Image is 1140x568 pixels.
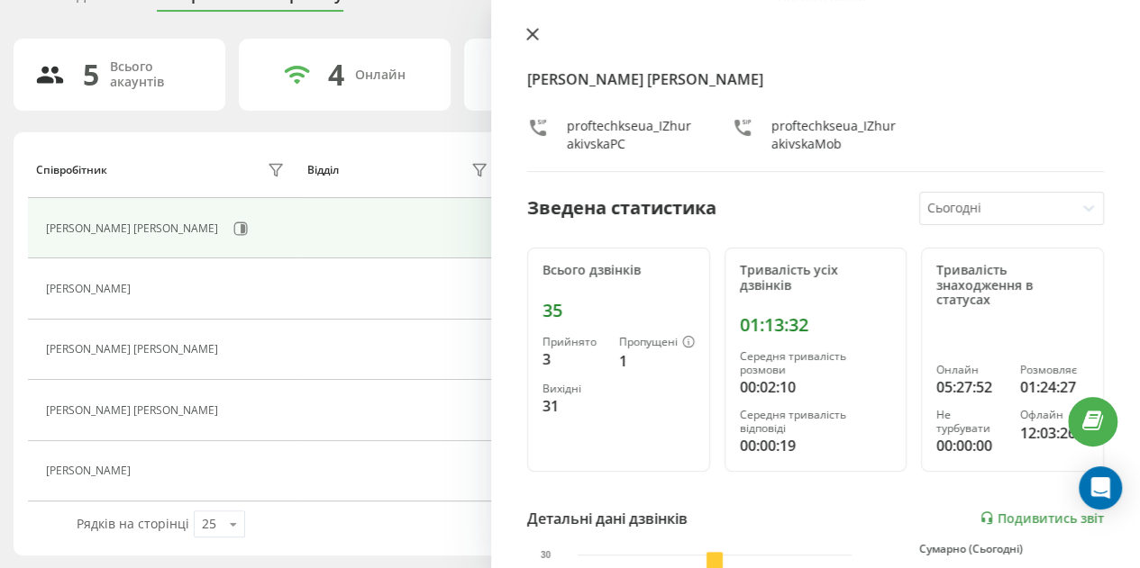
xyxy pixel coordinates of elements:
[543,383,605,395] div: Вихідні
[936,263,1089,308] div: Тривалість знаходження в статусах
[543,263,695,278] div: Всього дзвінків
[919,543,1104,555] div: Сумарно (Сьогодні)
[619,336,695,350] div: Пропущені
[543,300,695,321] div: 35
[936,376,1005,398] div: 05:27:52
[46,283,135,295] div: [PERSON_NAME]
[936,409,1005,435] div: Не турбувати
[36,164,107,176] div: Співробітник
[1079,466,1122,509] div: Open Intercom Messenger
[740,435,892,456] div: 00:00:19
[46,343,223,356] div: [PERSON_NAME] [PERSON_NAME]
[527,508,688,529] div: Детальні дані дзвінків
[936,435,1005,456] div: 00:00:00
[740,409,892,435] div: Середня тривалість відповіді
[740,350,892,376] div: Середня тривалість розмови
[77,515,189,532] span: Рядків на сторінці
[46,404,223,417] div: [PERSON_NAME] [PERSON_NAME]
[740,314,892,336] div: 01:13:32
[740,263,892,293] div: Тривалість усіх дзвінків
[46,222,223,235] div: [PERSON_NAME] [PERSON_NAME]
[46,464,135,477] div: [PERSON_NAME]
[527,68,1104,90] h4: [PERSON_NAME] [PERSON_NAME]
[527,194,716,221] div: Зведена статистика
[771,117,900,153] div: proftechkseua_IZhurakivskaMob
[936,364,1005,376] div: Онлайн
[1020,364,1089,376] div: Розмовляє
[543,395,605,417] div: 31
[740,376,892,398] div: 00:02:10
[355,68,406,83] div: Онлайн
[307,164,339,176] div: Відділ
[328,58,344,92] div: 4
[543,336,605,348] div: Прийнято
[619,350,695,372] div: 1
[202,515,216,533] div: 25
[543,348,605,370] div: 3
[110,59,204,90] div: Всього акаунтів
[980,510,1104,526] a: Подивитись звіт
[541,550,552,560] text: 30
[567,117,696,153] div: proftechkseua_IZhurakivskaPC
[83,58,99,92] div: 5
[1020,376,1089,398] div: 01:24:27
[1020,422,1089,444] div: 12:03:26
[1020,409,1089,421] div: Офлайн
